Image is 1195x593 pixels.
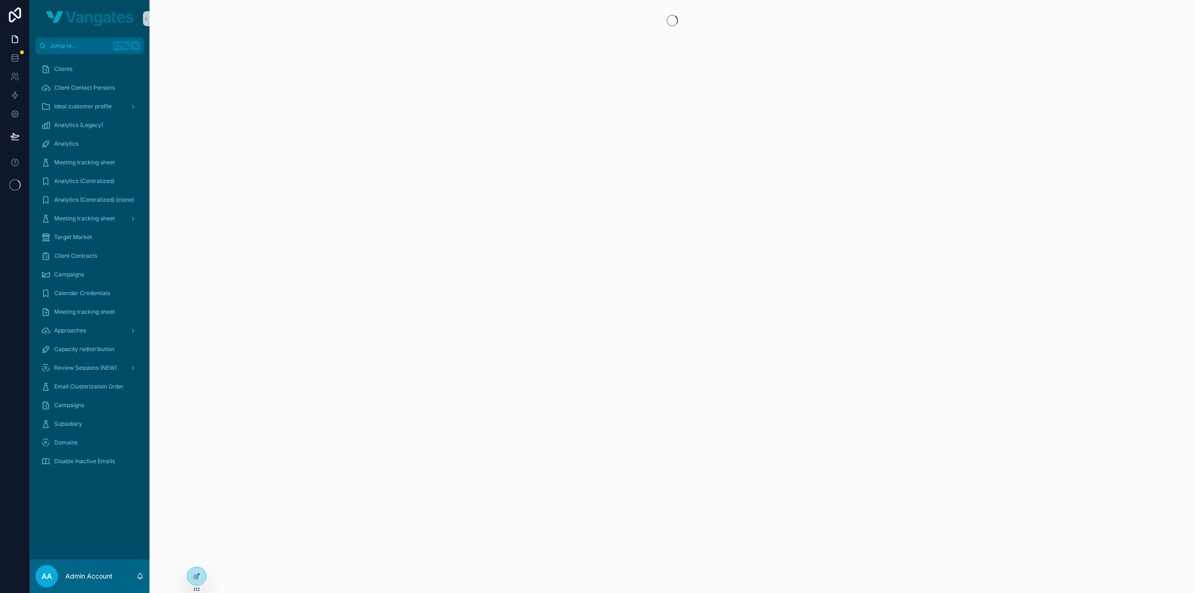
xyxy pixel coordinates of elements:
[36,229,144,246] a: Target Market
[54,271,84,278] span: Campaigns
[36,98,144,115] a: Ideal customer profile
[54,420,82,428] span: Subsidiary
[54,252,97,260] span: Client Contracts
[54,121,103,129] span: Analytics (Legacy)
[54,346,114,353] span: Capacity redistribution
[36,322,144,339] a: Approaches
[36,191,144,208] a: Analytics (Centralized) (clone)
[36,341,144,358] a: Capacity redistribution
[36,61,144,78] a: Clients
[65,572,113,581] p: Admin Account
[36,117,144,134] a: Analytics (Legacy)
[36,285,144,302] a: Calendar Credentials
[36,173,144,190] a: Analytics (Centralized)
[54,439,78,446] span: Domains
[36,378,144,395] a: Email Clusterizatoin Order
[54,458,115,465] span: Disable Inactive Emails
[132,42,139,49] span: K
[54,289,110,297] span: Calendar Credentials
[54,177,114,185] span: Analytics (Centralized)
[54,383,124,390] span: Email Clusterizatoin Order
[54,402,84,409] span: Campaigns
[36,266,144,283] a: Campaigns
[54,65,72,73] span: Clients
[36,434,144,451] a: Domains
[54,140,78,148] span: Analytics
[54,233,92,241] span: Target Market
[36,304,144,320] a: Meeting tracking sheet
[54,159,115,166] span: Meeting tracking sheet
[36,154,144,171] a: Meeting tracking sheet
[54,196,134,204] span: Analytics (Centralized) (clone)
[36,360,144,376] a: Review Sessions (NEW)
[36,247,144,264] a: Client Contracts
[54,364,117,372] span: Review Sessions (NEW)
[54,215,115,222] span: Meeting tracking sheet
[36,135,144,152] a: Analytics
[36,416,144,432] a: Subsidiary
[36,79,144,96] a: Client Contact Persons
[36,210,144,227] a: Meeting tracking sheet
[36,37,144,54] button: Jump to...CtrlK
[42,571,52,582] span: AA
[50,42,109,49] span: Jump to...
[30,54,149,482] div: scrollable content
[113,41,130,50] span: Ctrl
[54,84,115,92] span: Client Contact Persons
[36,453,144,470] a: Disable Inactive Emails
[54,327,86,334] span: Approaches
[54,103,112,110] span: Ideal customer profile
[36,397,144,414] a: Campaigns
[46,11,134,26] img: App logo
[54,308,115,316] span: Meeting tracking sheet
